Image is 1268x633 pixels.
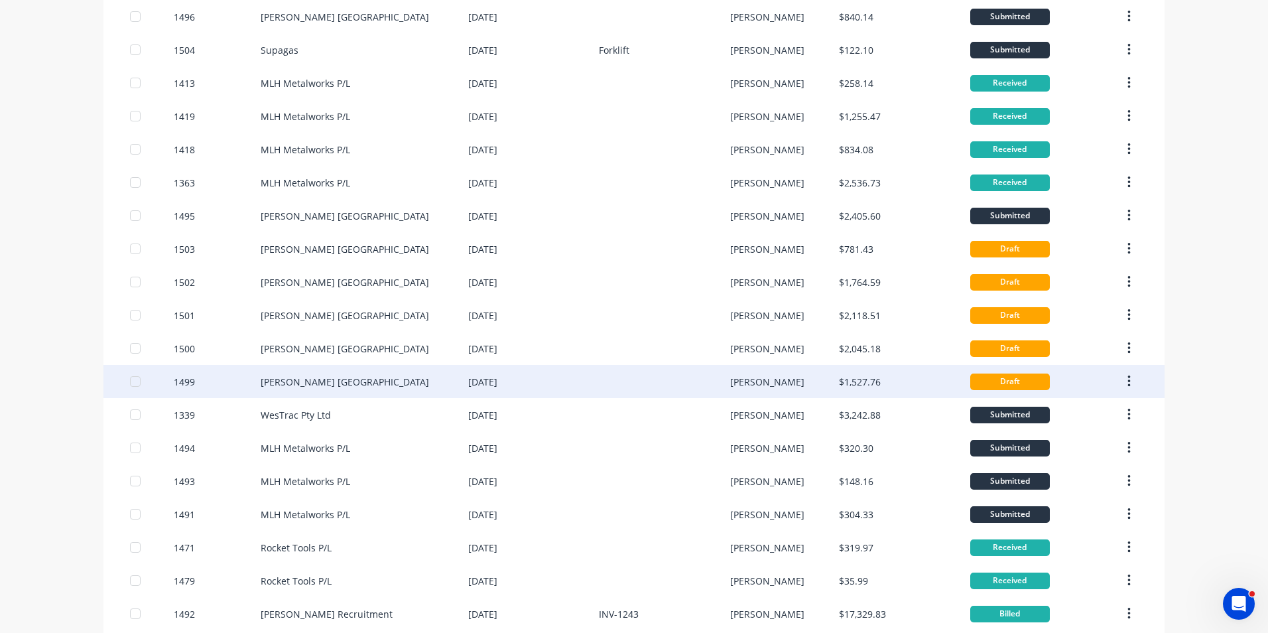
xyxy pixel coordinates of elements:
[730,76,804,90] div: [PERSON_NAME]
[730,508,804,522] div: [PERSON_NAME]
[174,375,195,389] div: 1499
[174,209,195,223] div: 1495
[970,75,1050,92] div: Received
[261,441,350,455] div: MLH Metalworks P/L
[839,574,868,588] div: $35.99
[174,508,195,522] div: 1491
[174,607,195,621] div: 1492
[970,175,1050,191] div: Received
[730,375,804,389] div: [PERSON_NAME]
[839,508,873,522] div: $304.33
[970,374,1050,390] div: Draft
[261,541,332,555] div: Rocket Tools P/L
[174,43,195,57] div: 1504
[839,342,881,356] div: $2,045.18
[730,441,804,455] div: [PERSON_NAME]
[730,408,804,422] div: [PERSON_NAME]
[468,176,497,190] div: [DATE]
[970,407,1050,423] div: Submitted
[468,275,497,289] div: [DATE]
[174,441,195,455] div: 1494
[261,176,350,190] div: MLH Metalworks P/L
[261,275,429,289] div: [PERSON_NAME] [GEOGRAPHIC_DATA]
[970,274,1050,291] div: Draft
[261,143,350,157] div: MLH Metalworks P/L
[599,607,639,621] div: INV-1243
[839,375,881,389] div: $1,527.76
[839,541,873,555] div: $319.97
[261,508,350,522] div: MLH Metalworks P/L
[174,541,195,555] div: 1471
[970,42,1050,58] div: Submitted
[174,109,195,123] div: 1419
[468,10,497,24] div: [DATE]
[970,539,1050,556] div: Received
[970,141,1050,158] div: Received
[468,408,497,422] div: [DATE]
[970,208,1050,224] div: Submitted
[839,143,873,157] div: $834.08
[468,209,497,223] div: [DATE]
[468,242,497,256] div: [DATE]
[839,408,881,422] div: $3,242.88
[599,43,629,57] div: Forklift
[468,143,497,157] div: [DATE]
[730,342,804,356] div: [PERSON_NAME]
[468,76,497,90] div: [DATE]
[730,143,804,157] div: [PERSON_NAME]
[730,176,804,190] div: [PERSON_NAME]
[730,541,804,555] div: [PERSON_NAME]
[468,474,497,488] div: [DATE]
[730,242,804,256] div: [PERSON_NAME]
[261,375,429,389] div: [PERSON_NAME] [GEOGRAPHIC_DATA]
[468,441,497,455] div: [DATE]
[174,76,195,90] div: 1413
[839,474,873,488] div: $148.16
[174,10,195,24] div: 1496
[970,108,1050,125] div: Received
[970,606,1050,622] div: Billed
[174,474,195,488] div: 1493
[468,43,497,57] div: [DATE]
[970,307,1050,324] div: Draft
[970,340,1050,357] div: Draft
[261,209,429,223] div: [PERSON_NAME] [GEOGRAPHIC_DATA]
[970,506,1050,523] div: Submitted
[261,242,429,256] div: [PERSON_NAME] [GEOGRAPHIC_DATA]
[261,43,298,57] div: Supagas
[174,342,195,356] div: 1500
[174,143,195,157] div: 1418
[730,574,804,588] div: [PERSON_NAME]
[468,342,497,356] div: [DATE]
[261,342,429,356] div: [PERSON_NAME] [GEOGRAPHIC_DATA]
[839,242,873,256] div: $781.43
[174,275,195,289] div: 1502
[174,242,195,256] div: 1503
[839,10,873,24] div: $840.14
[261,10,429,24] div: [PERSON_NAME] [GEOGRAPHIC_DATA]
[261,109,350,123] div: MLH Metalworks P/L
[730,309,804,322] div: [PERSON_NAME]
[261,607,393,621] div: [PERSON_NAME] Recruitment
[730,607,804,621] div: [PERSON_NAME]
[839,76,873,90] div: $258.14
[839,109,881,123] div: $1,255.47
[1223,588,1255,620] iframe: Intercom live chat
[174,574,195,588] div: 1479
[970,241,1050,257] div: Draft
[261,408,331,422] div: WesTrac Pty Ltd
[468,574,497,588] div: [DATE]
[839,209,881,223] div: $2,405.60
[839,176,881,190] div: $2,536.73
[261,474,350,488] div: MLH Metalworks P/L
[730,10,804,24] div: [PERSON_NAME]
[970,440,1050,457] div: Submitted
[839,441,873,455] div: $320.30
[468,109,497,123] div: [DATE]
[970,573,1050,589] div: Received
[730,474,804,488] div: [PERSON_NAME]
[174,176,195,190] div: 1363
[468,541,497,555] div: [DATE]
[970,473,1050,490] div: Submitted
[261,76,350,90] div: MLH Metalworks P/L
